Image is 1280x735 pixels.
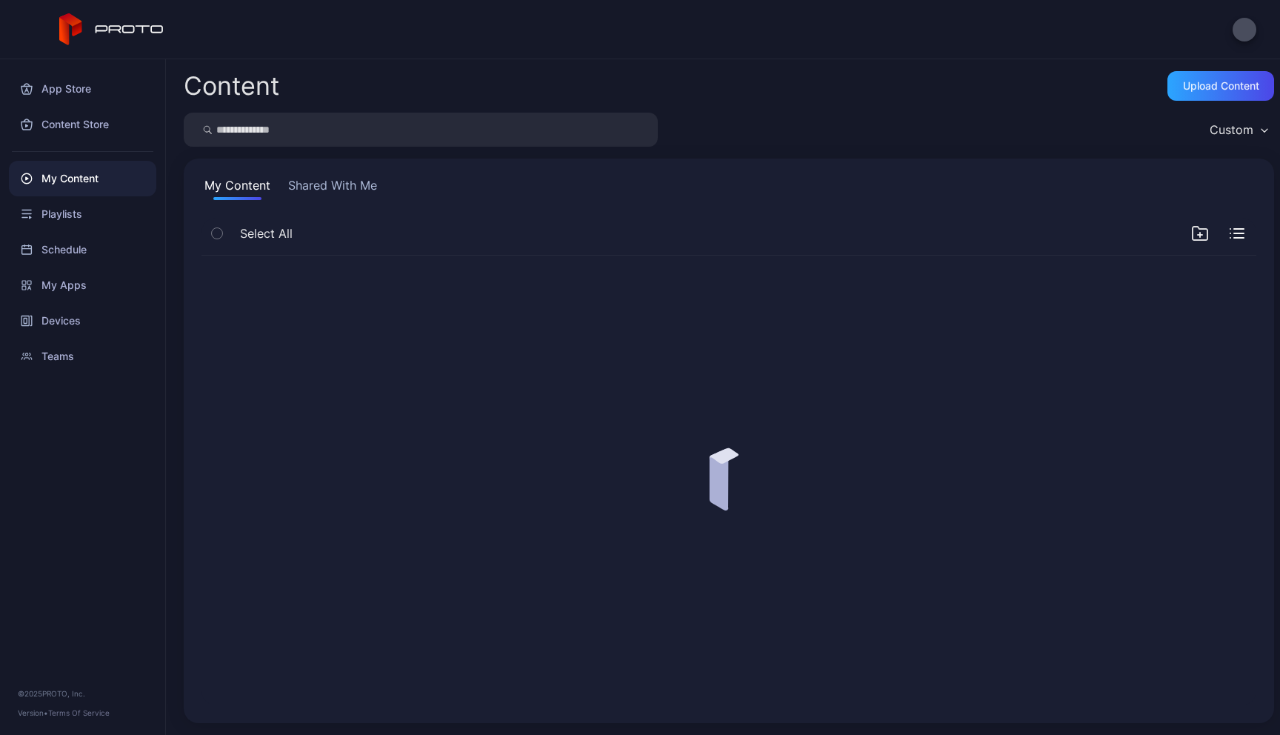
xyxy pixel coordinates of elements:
[1202,113,1274,147] button: Custom
[240,225,293,242] span: Select All
[18,708,48,717] span: Version •
[9,71,156,107] a: App Store
[201,176,273,200] button: My Content
[9,161,156,196] a: My Content
[9,339,156,374] a: Teams
[9,232,156,267] a: Schedule
[18,688,147,699] div: © 2025 PROTO, Inc.
[9,107,156,142] a: Content Store
[9,267,156,303] a: My Apps
[1183,80,1259,92] div: Upload Content
[1167,71,1274,101] button: Upload Content
[9,196,156,232] a: Playlists
[1210,122,1253,137] div: Custom
[285,176,380,200] button: Shared With Me
[184,73,279,99] div: Content
[9,303,156,339] a: Devices
[48,708,110,717] a: Terms Of Service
